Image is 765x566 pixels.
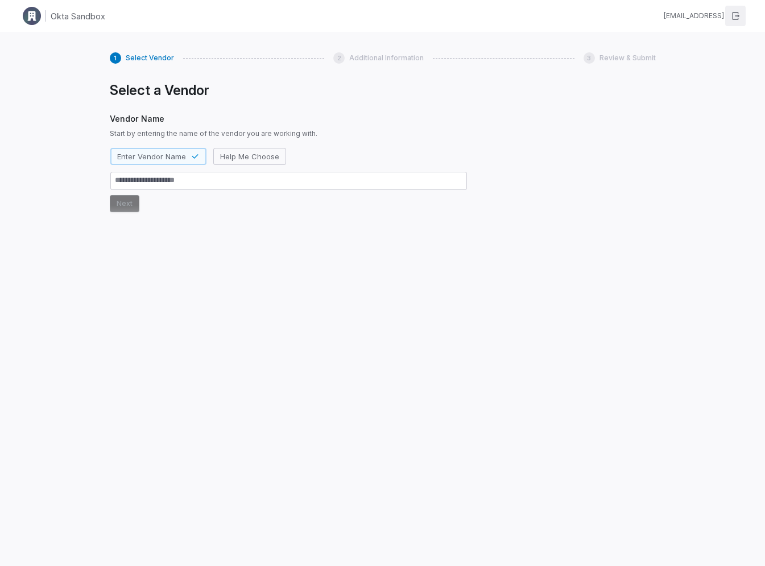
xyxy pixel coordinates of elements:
[584,52,595,64] div: 3
[664,11,724,20] div: [EMAIL_ADDRESS]
[117,151,186,162] span: Enter Vendor Name
[333,52,345,64] div: 2
[349,53,424,63] span: Additional Information
[51,10,105,22] h1: Okta Sandbox
[599,53,656,63] span: Review & Submit
[110,52,121,64] div: 1
[110,113,468,125] span: Vendor Name
[110,82,468,99] h1: Select a Vendor
[220,151,279,162] span: Help Me Choose
[110,129,468,138] span: Start by entering the name of the vendor you are working with.
[213,148,286,165] button: Help Me Choose
[126,53,174,63] span: Select Vendor
[23,7,41,25] img: Clerk Logo
[110,148,206,165] button: Enter Vendor Name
